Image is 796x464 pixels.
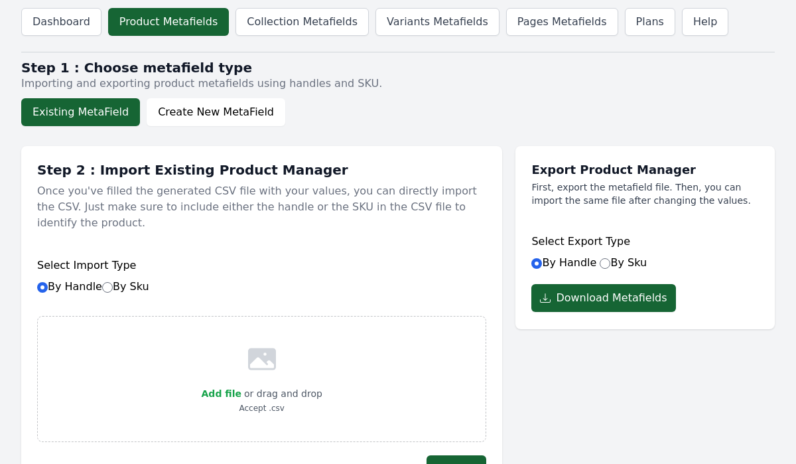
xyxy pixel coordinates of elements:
input: By Handle [531,258,542,269]
label: By Sku [600,256,647,269]
button: Existing MetaField [21,98,140,126]
p: Accept .csv [202,402,322,415]
a: Pages Metafields [506,8,618,36]
h6: Select Import Type [37,258,486,273]
label: By Handle [37,280,149,293]
input: By HandleBy Sku [37,282,48,293]
label: By Handle [531,256,596,269]
input: By Sku [102,282,113,293]
h6: Select Export Type [531,234,759,250]
a: Variants Metafields [375,8,499,36]
p: Once you've filled the generated CSV file with your values, you can directly import the CSV. Just... [37,178,486,236]
a: Plans [625,8,675,36]
a: Help [682,8,728,36]
p: Importing and exporting product metafields using handles and SKU. [21,76,775,92]
input: By Sku [600,258,610,269]
button: Download Metafields [531,284,675,312]
a: Dashboard [21,8,101,36]
h1: Export Product Manager [531,162,759,178]
a: Product Metafields [108,8,229,36]
span: Add file [202,388,241,399]
button: Create New MetaField [147,98,285,126]
label: By Sku [102,280,149,293]
a: Collection Metafields [235,8,369,36]
h1: Step 2 : Import Existing Product Manager [37,162,486,178]
p: First, export the metafield file. Then, you can import the same file after changing the values. [531,181,759,207]
h2: Step 1 : Choose metafield type [21,60,775,76]
p: or drag and drop [241,386,322,402]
